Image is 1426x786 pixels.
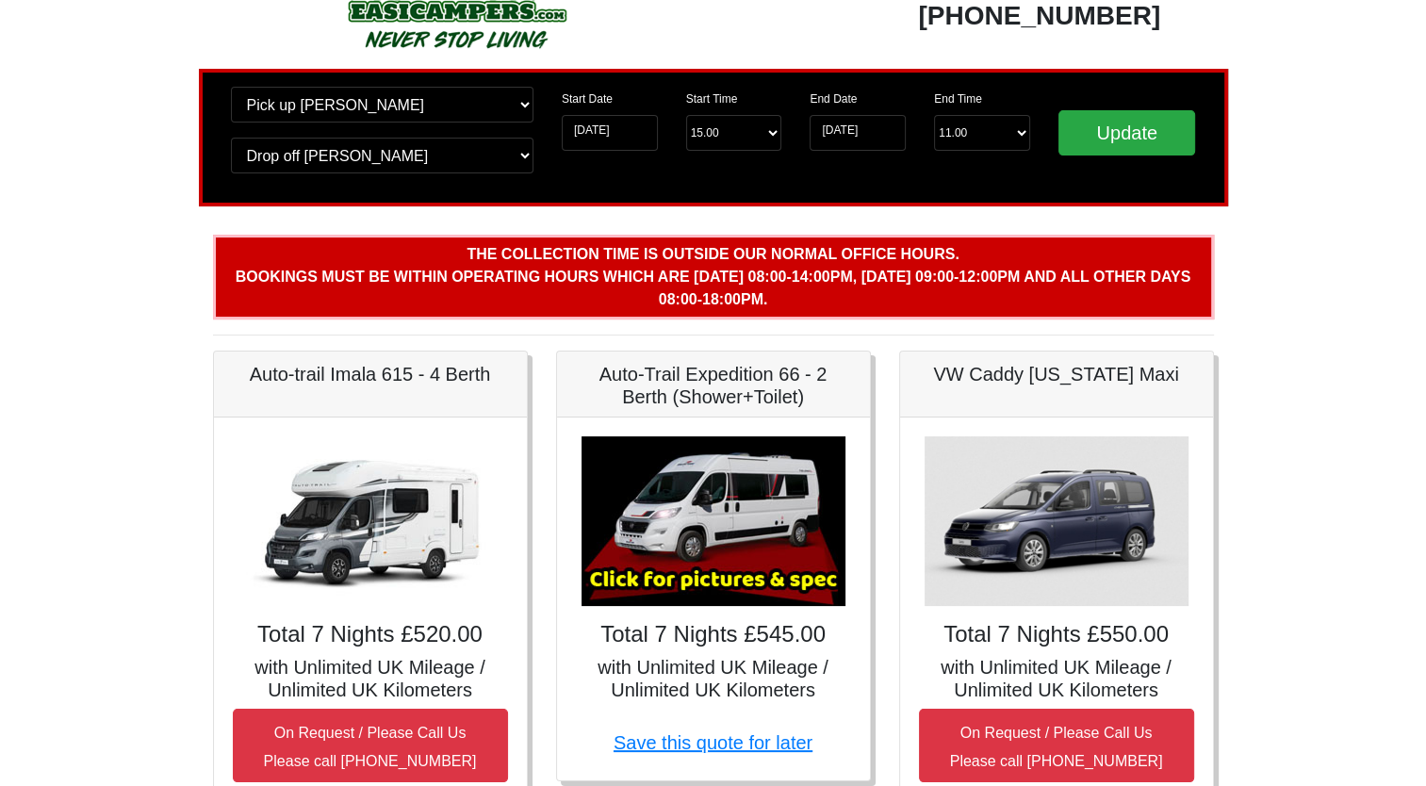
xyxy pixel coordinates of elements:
[1058,110,1196,156] input: Update
[919,656,1194,701] h5: with Unlimited UK Mileage / Unlimited UK Kilometers
[576,656,851,701] h5: with Unlimited UK Mileage / Unlimited UK Kilometers
[233,621,508,648] h4: Total 7 Nights £520.00
[950,725,1163,769] small: On Request / Please Call Us Please call [PHONE_NUMBER]
[562,90,613,107] label: Start Date
[686,90,738,107] label: Start Time
[919,621,1194,648] h4: Total 7 Nights £550.00
[236,246,1190,307] b: The collection time is outside our normal office hours. Bookings must be within operating hours w...
[233,709,508,782] button: On Request / Please Call UsPlease call [PHONE_NUMBER]
[238,436,502,606] img: Auto-trail Imala 615 - 4 Berth
[919,363,1194,385] h5: VW Caddy [US_STATE] Maxi
[233,656,508,701] h5: with Unlimited UK Mileage / Unlimited UK Kilometers
[614,732,812,753] a: Save this quote for later
[925,436,1188,606] img: VW Caddy California Maxi
[576,363,851,408] h5: Auto-Trail Expedition 66 - 2 Berth (Shower+Toilet)
[810,115,906,151] input: Return Date
[576,621,851,648] h4: Total 7 Nights £545.00
[582,436,845,606] img: Auto-Trail Expedition 66 - 2 Berth (Shower+Toilet)
[934,90,982,107] label: End Time
[919,709,1194,782] button: On Request / Please Call UsPlease call [PHONE_NUMBER]
[562,115,658,151] input: Start Date
[233,363,508,385] h5: Auto-trail Imala 615 - 4 Berth
[264,725,477,769] small: On Request / Please Call Us Please call [PHONE_NUMBER]
[810,90,857,107] label: End Date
